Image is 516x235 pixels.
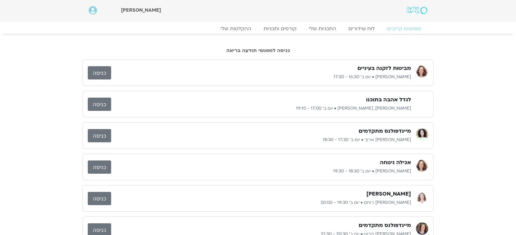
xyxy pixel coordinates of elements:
h3: לגדל אהבה בתוכנו [366,96,411,103]
h3: מיינדפולנס מתקדמים [359,222,411,229]
a: ההקלטות שלי [214,26,257,32]
a: כניסה [88,129,111,142]
a: כניסה [88,192,111,205]
h2: כניסה למפגשי תודעה בריאה [83,48,433,53]
a: מפגשים קרובים [381,26,427,32]
p: [PERSON_NAME] • יום ב׳ 16:30 - 17:30 [111,73,411,81]
a: התכניות שלי [303,26,342,32]
a: כניסה [88,98,111,111]
h3: מיינדפולנס מתקדמים [359,128,411,135]
img: סנדיה בר קמה, בן קמינסקי [416,97,428,109]
img: עינת ארוך [416,128,428,140]
p: [PERSON_NAME], [PERSON_NAME] • יום ב׳ 17:00 - 19:10 [111,105,411,112]
nav: Menu [89,26,427,32]
span: [PERSON_NAME] [121,7,161,14]
img: נעמה כהן [416,160,428,172]
h3: [PERSON_NAME] [366,190,411,198]
h3: מביטות לזקנה בעיניים [357,65,411,72]
a: קורסים ותכניות [257,26,303,32]
a: כניסה [88,66,111,79]
img: אורנה סמלסון רוחם [416,191,428,203]
a: כניסה [88,160,111,174]
img: ענבר שבח הבוט [416,222,428,235]
p: [PERSON_NAME] • יום ב׳ 18:30 - 19:30 [111,168,411,175]
h3: אכילה נינוחה [380,159,411,166]
p: [PERSON_NAME] ארוך • יום ב׳ 17:30 - 18:30 [111,136,411,144]
p: [PERSON_NAME] רוחם • יום ב׳ 19:30 - 20:00 [111,199,411,206]
img: נעמה כהן [416,65,428,78]
a: לוח שידורים [342,26,381,32]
